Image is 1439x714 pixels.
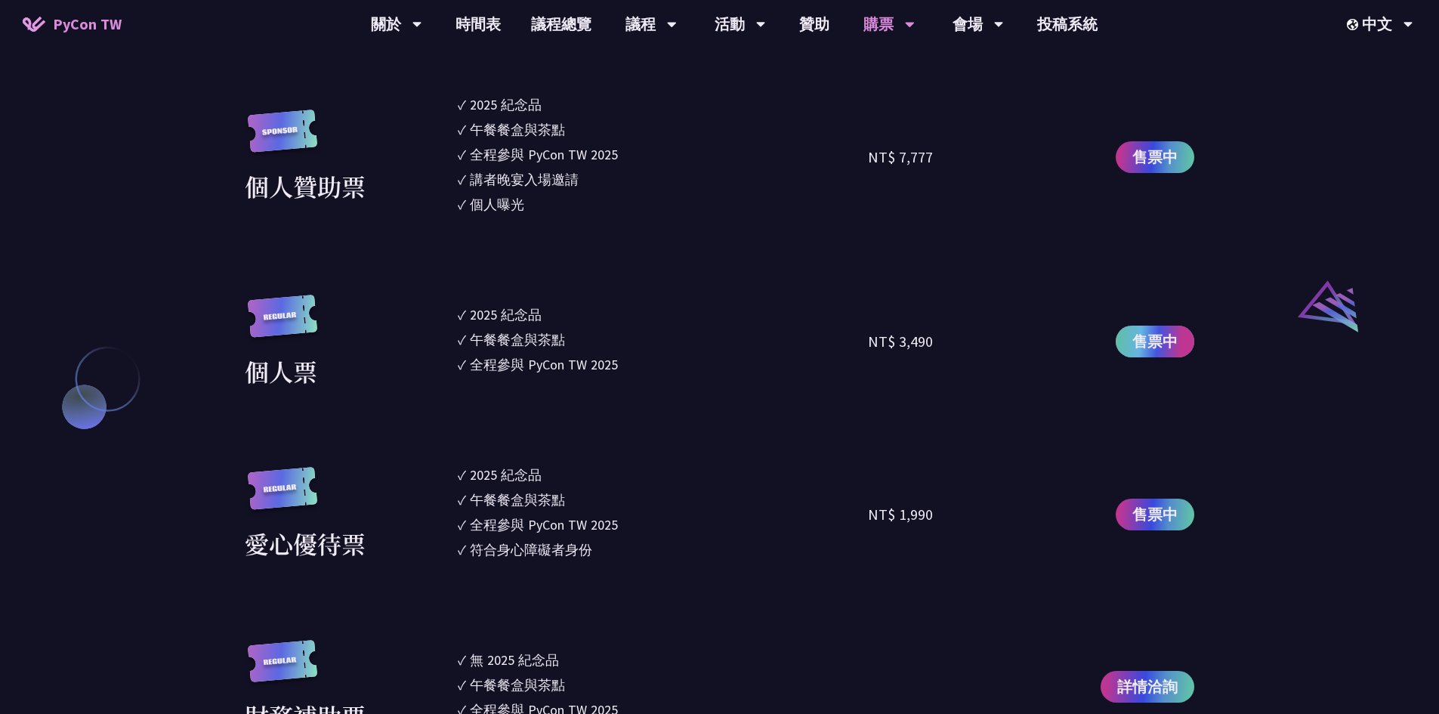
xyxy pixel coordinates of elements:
[470,304,542,325] div: 2025 紀念品
[470,465,542,485] div: 2025 紀念品
[458,515,869,535] li: ✓
[458,675,869,695] li: ✓
[470,490,565,510] div: 午餐餐盒與茶點
[1101,671,1194,703] a: 詳情洽詢
[1132,146,1178,168] span: 售票中
[245,525,366,561] div: 愛心優待票
[458,169,869,190] li: ✓
[245,110,320,168] img: sponsor.43e6a3a.svg
[470,539,592,560] div: 符合身心障礙者身份
[8,5,137,43] a: PyCon TW
[1132,330,1178,353] span: 售票中
[470,329,565,350] div: 午餐餐盒與茶點
[470,144,618,165] div: 全程參與 PyCon TW 2025
[1116,141,1194,173] a: 售票中
[470,354,618,375] div: 全程參與 PyCon TW 2025
[458,539,869,560] li: ✓
[245,168,366,204] div: 個人贊助票
[245,353,317,389] div: 個人票
[458,194,869,215] li: ✓
[470,675,565,695] div: 午餐餐盒與茶點
[1116,499,1194,530] a: 售票中
[1347,19,1362,30] img: Locale Icon
[53,13,122,36] span: PyCon TW
[458,490,869,510] li: ✓
[23,17,45,32] img: Home icon of PyCon TW 2025
[458,144,869,165] li: ✓
[470,119,565,140] div: 午餐餐盒與茶點
[245,640,320,698] img: regular.8f272d9.svg
[458,119,869,140] li: ✓
[470,94,542,115] div: 2025 紀念品
[458,304,869,325] li: ✓
[458,94,869,115] li: ✓
[868,146,933,168] div: NT$ 7,777
[868,330,933,353] div: NT$ 3,490
[1116,326,1194,357] a: 售票中
[245,467,320,525] img: regular.8f272d9.svg
[470,194,524,215] div: 個人曝光
[458,329,869,350] li: ✓
[458,354,869,375] li: ✓
[458,650,869,670] li: ✓
[470,515,618,535] div: 全程參與 PyCon TW 2025
[1117,675,1178,698] span: 詳情洽詢
[458,465,869,485] li: ✓
[1132,503,1178,526] span: 售票中
[868,503,933,526] div: NT$ 1,990
[470,169,579,190] div: 講者晚宴入場邀請
[245,295,320,353] img: regular.8f272d9.svg
[470,650,559,670] div: 無 2025 紀念品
